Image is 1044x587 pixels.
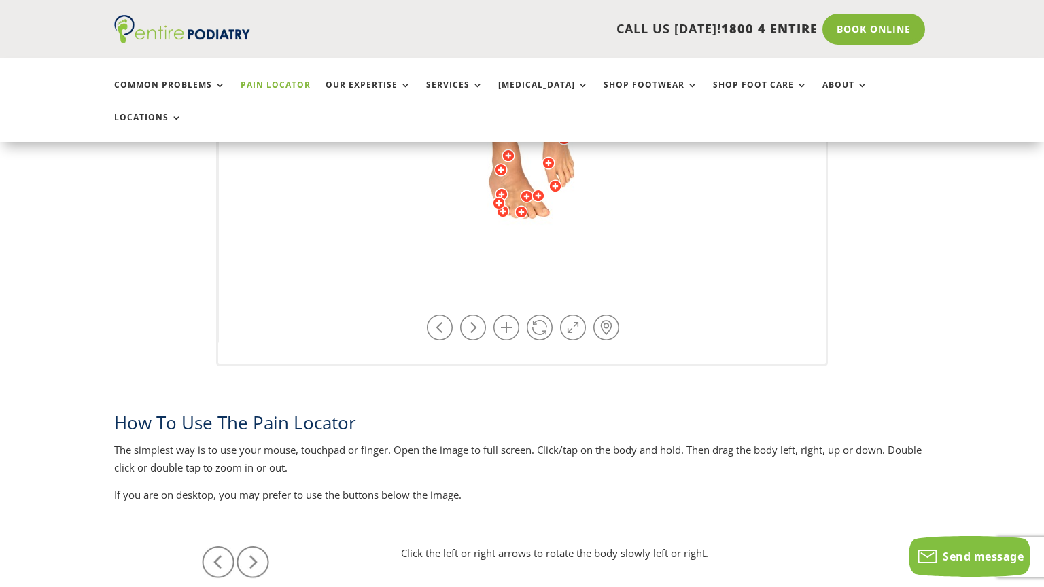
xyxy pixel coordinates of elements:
a: Our Expertise [326,80,411,109]
span: Send message [943,549,1024,564]
p: CALL US [DATE]! [302,20,818,38]
img: logo (1) [114,15,250,43]
span: 1800 4 ENTIRE [721,20,818,37]
p: Click the left or right arrows to rotate the body slowly left or right. [401,545,824,563]
a: Shop Footwear [604,80,698,109]
p: The simplest way is to use your mouse, touchpad or finger. Open the image to full screen. Click/t... [114,442,930,486]
a: Hot-spots on / off [593,315,619,340]
a: Entire Podiatry [114,33,250,46]
a: Pain Locator [241,80,311,109]
a: [MEDICAL_DATA] [498,80,589,109]
a: Shop Foot Care [713,80,807,109]
h2: How To Use The Pain Locator [114,410,930,442]
a: Zoom in / out [493,315,519,340]
a: Rotate right [460,315,486,340]
img: left-right-arrows [201,545,269,580]
a: Full Screen on / off [560,315,586,340]
a: About [822,80,868,109]
button: Send message [909,536,1030,577]
a: Book Online [822,14,925,45]
p: If you are on desktop, you may prefer to use the buttons below the image. [114,486,930,504]
a: Rotate left [427,315,453,340]
a: Common Problems [114,80,226,109]
a: Play / Stop [527,315,553,340]
a: Locations [114,113,182,142]
a: Services [426,80,483,109]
